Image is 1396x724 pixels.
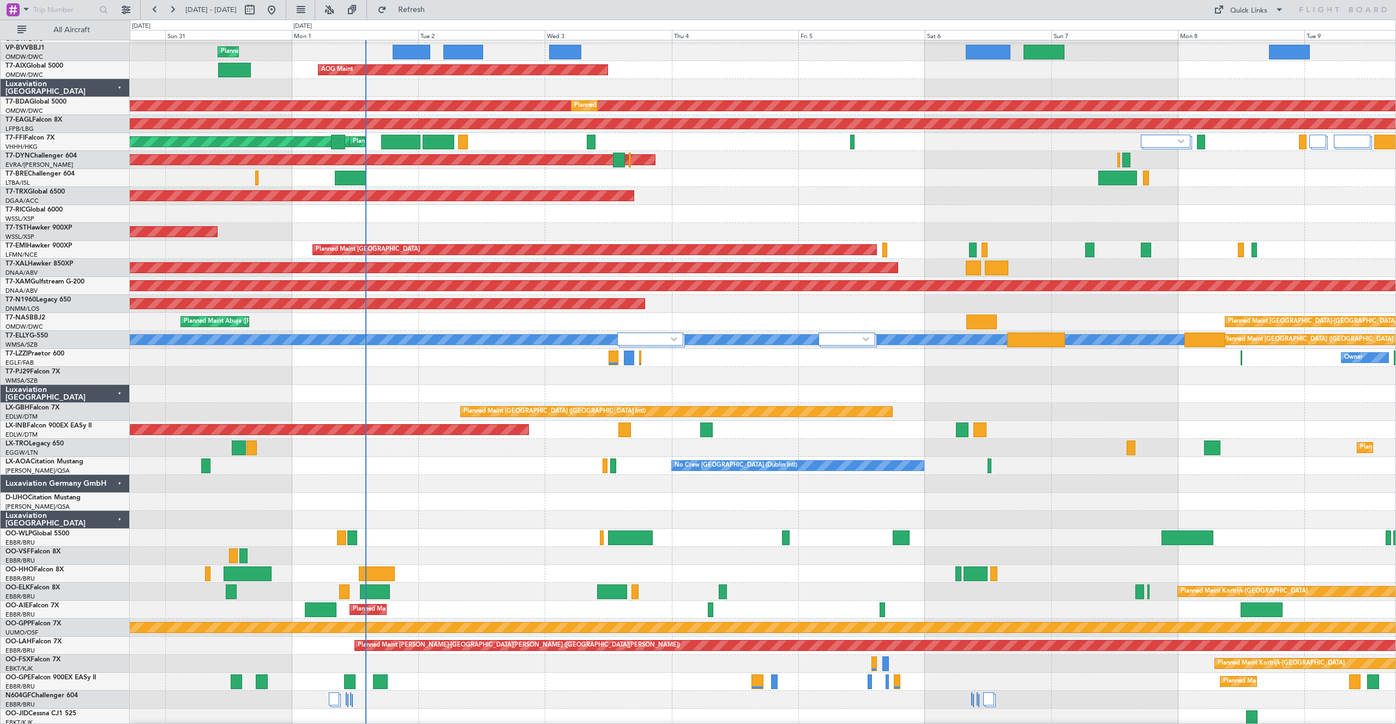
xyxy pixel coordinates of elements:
[5,189,65,195] a: T7-TRXGlobal 6500
[1051,30,1178,40] div: Sun 7
[5,117,32,123] span: T7-EAGL
[5,297,36,303] span: T7-N1960
[5,117,62,123] a: T7-EAGLFalcon 8X
[5,458,31,465] span: LX-AOA
[5,171,75,177] a: T7-BREChallenger 604
[418,30,545,40] div: Tue 2
[1178,139,1184,143] img: arrow-gray.svg
[5,494,28,501] span: D-IJHO
[5,225,27,231] span: T7-TST
[5,359,34,367] a: EGLF/FAB
[5,323,43,331] a: OMDW/DWC
[5,458,83,465] a: LX-AOACitation Mustang
[1181,583,1308,600] div: Planned Maint Kortrijk-[GEOGRAPHIC_DATA]
[5,566,34,573] span: OO-HHO
[5,279,31,285] span: T7-XAM
[5,333,48,339] a: T7-ELLYG-550
[321,62,353,78] div: AOG Maint
[5,243,72,249] a: T7-EMIHawker 900XP
[5,656,61,663] a: OO-FSXFalcon 7X
[1344,349,1363,366] div: Owner
[5,530,69,537] a: OO-WLPGlobal 5500
[5,369,60,375] a: T7-PJ29Falcon 7X
[372,1,438,19] button: Refresh
[5,423,27,429] span: LX-INB
[184,313,306,330] div: Planned Maint Abuja ([PERSON_NAME] Intl)
[5,341,38,349] a: WMSA/SZB
[5,315,45,321] a: T7-NASBBJ2
[5,297,71,303] a: T7-N1960Legacy 650
[5,602,59,609] a: OO-AIEFalcon 7X
[5,107,43,115] a: OMDW/DWC
[5,63,63,69] a: T7-AIXGlobal 5000
[5,575,35,583] a: EBBR/BRU
[5,494,81,501] a: D-IJHOCitation Mustang
[28,26,115,34] span: All Aircraft
[5,593,35,601] a: EBBR/BRU
[5,665,33,673] a: EBKT/KJK
[5,620,61,627] a: OO-GPPFalcon 7X
[863,337,869,341] img: arrow-gray.svg
[5,45,45,51] a: VP-BVVBBJ1
[5,620,31,627] span: OO-GPP
[5,207,26,213] span: T7-RIC
[293,22,312,31] div: [DATE]
[5,692,78,699] a: N604GFChallenger 604
[925,30,1051,40] div: Sat 6
[353,134,535,150] div: Planned Maint [GEOGRAPHIC_DATA] ([GEOGRAPHIC_DATA] Intl)
[5,405,59,411] a: LX-GBHFalcon 7X
[5,135,55,141] a: T7-FFIFalcon 7X
[5,243,27,249] span: T7-EMI
[1230,5,1267,16] div: Quick Links
[5,431,38,439] a: EDLW/DTM
[5,351,28,357] span: T7-LZZI
[5,207,63,213] a: T7-RICGlobal 6000
[5,441,29,447] span: LX-TRO
[5,647,35,655] a: EBBR/BRU
[5,305,39,313] a: DNMM/LOS
[5,674,31,681] span: OO-GPE
[5,351,64,357] a: T7-LZZIPraetor 600
[5,233,34,241] a: WSSL/XSP
[292,30,418,40] div: Mon 1
[5,153,77,159] a: T7-DYNChallenger 604
[358,637,680,654] div: Planned Maint [PERSON_NAME]-[GEOGRAPHIC_DATA][PERSON_NAME] ([GEOGRAPHIC_DATA][PERSON_NAME])
[1208,1,1289,19] button: Quick Links
[5,602,29,609] span: OO-AIE
[5,333,29,339] span: T7-ELLY
[5,692,31,699] span: N604GF
[5,153,30,159] span: T7-DYN
[1178,30,1304,40] div: Mon 8
[5,548,31,555] span: OO-VSF
[5,423,92,429] a: LX-INBFalcon 900EX EASy II
[5,611,35,619] a: EBBR/BRU
[5,405,29,411] span: LX-GBH
[5,45,29,51] span: VP-BVV
[5,189,28,195] span: T7-TRX
[5,125,34,133] a: LFPB/LBG
[5,638,62,645] a: OO-LAHFalcon 7X
[316,242,420,258] div: Planned Maint [GEOGRAPHIC_DATA]
[5,269,38,277] a: DNAA/ABV
[798,30,925,40] div: Fri 5
[574,98,682,114] div: Planned Maint Dubai (Al Maktoum Intl)
[672,30,798,40] div: Thu 4
[5,261,73,267] a: T7-XALHawker 850XP
[5,584,60,591] a: OO-ELKFalcon 8X
[5,377,38,385] a: WMSA/SZB
[1218,655,1345,672] div: Planned Maint Kortrijk-[GEOGRAPHIC_DATA]
[5,710,76,717] a: OO-JIDCessna CJ1 525
[5,441,64,447] a: LX-TROLegacy 650
[675,457,797,474] div: No Crew [GEOGRAPHIC_DATA] (Dublin Intl)
[5,287,38,295] a: DNAA/ABV
[464,403,646,420] div: Planned Maint [GEOGRAPHIC_DATA] ([GEOGRAPHIC_DATA] Intl)
[5,710,28,717] span: OO-JID
[5,135,25,141] span: T7-FFI
[5,315,29,321] span: T7-NAS
[5,197,39,205] a: DGAA/ACC
[671,337,677,341] img: arrow-gray.svg
[5,629,38,637] a: UUMO/OSF
[5,674,96,681] a: OO-GPEFalcon 900EX EASy II
[5,215,34,223] a: WSSL/XSP
[5,53,43,61] a: OMDW/DWC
